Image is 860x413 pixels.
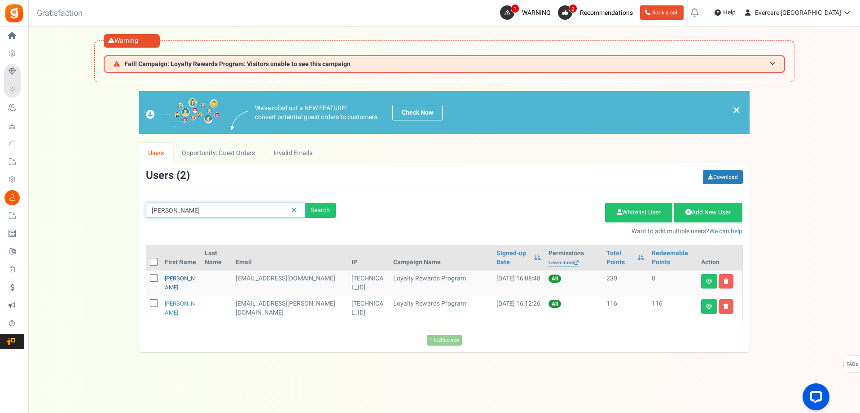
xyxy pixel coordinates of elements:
[348,271,390,296] td: [TECHNICAL_ID]
[4,3,24,23] img: Gratisfaction
[496,249,530,267] a: Signed-up Date
[173,143,264,163] a: Opportunity: Guest Orders
[390,296,493,321] td: Loyalty Rewards Program
[305,203,336,218] div: Search
[640,5,684,20] a: Book a call
[648,296,698,321] td: 116
[605,203,672,222] a: Whitelist User
[674,203,742,222] a: Add New User
[500,5,554,20] a: 1 WARNING
[390,245,493,271] th: Campaign Name
[146,203,305,218] input: Search by email or name
[349,227,743,236] p: Want to add multiple users?
[603,296,648,321] td: 116
[648,271,698,296] td: 0
[652,249,694,267] a: Redeemable Points
[264,143,321,163] a: Invalid Emails
[522,8,551,18] span: WARNING
[558,5,636,20] a: 2 Recommendations
[548,259,579,267] a: Learn more
[390,271,493,296] td: Loyalty Rewards Program
[493,271,545,296] td: [DATE] 16:08:48
[846,356,858,373] span: FAQs
[511,4,519,13] span: 1
[493,296,545,321] td: [DATE] 16:12:26
[231,111,248,130] img: images
[703,170,743,184] a: Download
[232,245,348,271] th: Email
[709,226,742,236] a: We can help
[146,98,220,127] img: images
[698,245,742,271] th: Action
[201,245,232,271] th: Last Name
[711,5,739,20] a: Help
[348,245,390,271] th: IP
[706,304,712,309] i: View details
[545,245,603,271] th: Permissions
[232,296,348,321] td: [EMAIL_ADDRESS][PERSON_NAME][DOMAIN_NAME]
[755,8,841,18] span: Evercare [GEOGRAPHIC_DATA]
[392,105,443,120] a: Check Now
[287,203,301,218] a: Reset
[146,170,190,182] h3: Users ( )
[348,296,390,321] td: [TECHNICAL_ID]
[27,4,92,22] h3: Gratisfaction
[124,61,351,67] span: Fail! Campaign: Loyalty Rewards Program: Visitors unable to see this campaign
[724,279,728,284] i: Delete user
[603,271,648,296] td: 230
[548,275,561,283] span: All
[180,168,186,183] span: 2
[733,105,741,115] a: ×
[232,271,348,296] td: [EMAIL_ADDRESS][DOMAIN_NAME]
[606,249,632,267] a: Total Points
[548,300,561,308] span: All
[139,143,173,163] a: Users
[104,34,160,48] div: Warning
[165,299,195,317] a: [PERSON_NAME]
[161,245,202,271] th: First Name
[580,8,633,18] span: Recommendations
[721,8,736,17] span: Help
[165,274,195,292] a: [PERSON_NAME]
[255,104,379,122] p: We've rolled out a NEW FEATURE! convert potential guest orders to customers.
[724,304,728,309] i: Delete user
[706,279,712,284] i: View details
[569,4,577,13] span: 2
